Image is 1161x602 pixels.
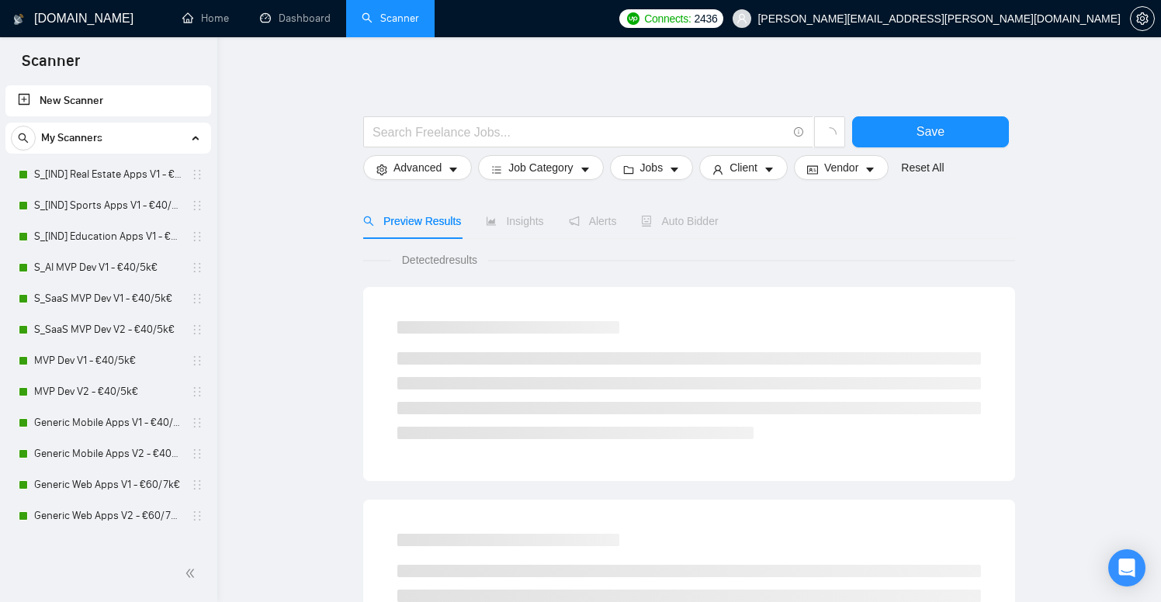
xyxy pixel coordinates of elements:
[901,159,944,176] a: Reset All
[191,510,203,522] span: holder
[34,252,182,283] a: S_AI MVP Dev V1 - €40/5k€
[794,155,889,180] button: idcardVendorcaret-down
[191,386,203,398] span: holder
[12,133,35,144] span: search
[5,85,211,116] li: New Scanner
[34,407,182,438] a: Generic Mobile Apps V1 - €40/5k€
[373,123,787,142] input: Search Freelance Jobs...
[824,159,858,176] span: Vendor
[640,159,664,176] span: Jobs
[807,164,818,175] span: idcard
[644,10,691,27] span: Connects:
[699,155,788,180] button: userClientcaret-down
[5,123,211,531] li: My Scanners
[623,164,634,175] span: folder
[260,12,331,25] a: dashboardDashboard
[1131,12,1154,25] span: setting
[34,438,182,469] a: Generic Mobile Apps V2 - €40/5k€
[376,164,387,175] span: setting
[794,127,804,137] span: info-circle
[34,500,182,531] a: Generic Web Apps V2 - €60/7k€
[694,10,717,27] span: 2436
[34,221,182,252] a: S_[IND] Education Apps V1 - €40/5k€
[363,216,374,227] span: search
[669,164,680,175] span: caret-down
[508,159,573,176] span: Job Category
[34,190,182,221] a: S_[IND] Sports Apps V1 - €40/5k€
[391,251,488,268] span: Detected results
[191,479,203,491] span: holder
[486,216,497,227] span: area-chart
[191,168,203,181] span: holder
[182,12,229,25] a: homeHome
[736,13,747,24] span: user
[580,164,591,175] span: caret-down
[191,261,203,274] span: holder
[363,215,461,227] span: Preview Results
[486,215,543,227] span: Insights
[641,216,652,227] span: robot
[764,164,775,175] span: caret-down
[730,159,757,176] span: Client
[641,215,718,227] span: Auto Bidder
[18,85,199,116] a: New Scanner
[823,127,837,141] span: loading
[34,376,182,407] a: MVP Dev V2 - €40/5k€
[1130,6,1155,31] button: setting
[191,199,203,212] span: holder
[478,155,603,180] button: barsJob Categorycaret-down
[34,159,182,190] a: S_[IND] Real Estate Apps V1 - €40/5k€
[34,283,182,314] a: S_SaaS MVP Dev V1 - €40/5k€
[191,417,203,429] span: holder
[13,7,24,32] img: logo
[569,216,580,227] span: notification
[393,159,442,176] span: Advanced
[34,469,182,500] a: Generic Web Apps V1 - €60/7k€
[610,155,694,180] button: folderJobscaret-down
[363,155,472,180] button: settingAdvancedcaret-down
[9,50,92,82] span: Scanner
[448,164,459,175] span: caret-down
[41,123,102,154] span: My Scanners
[865,164,875,175] span: caret-down
[712,164,723,175] span: user
[34,314,182,345] a: S_SaaS MVP Dev V2 - €40/5k€
[191,323,203,336] span: holder
[362,12,419,25] a: searchScanner
[191,355,203,367] span: holder
[191,448,203,460] span: holder
[627,12,639,25] img: upwork-logo.png
[1108,549,1145,586] div: Open Intercom Messenger
[185,566,200,581] span: double-left
[917,122,944,141] span: Save
[11,126,36,150] button: search
[852,116,1009,147] button: Save
[569,215,617,227] span: Alerts
[1130,12,1155,25] a: setting
[191,230,203,243] span: holder
[34,345,182,376] a: MVP Dev V1 - €40/5k€
[491,164,502,175] span: bars
[191,292,203,305] span: holder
